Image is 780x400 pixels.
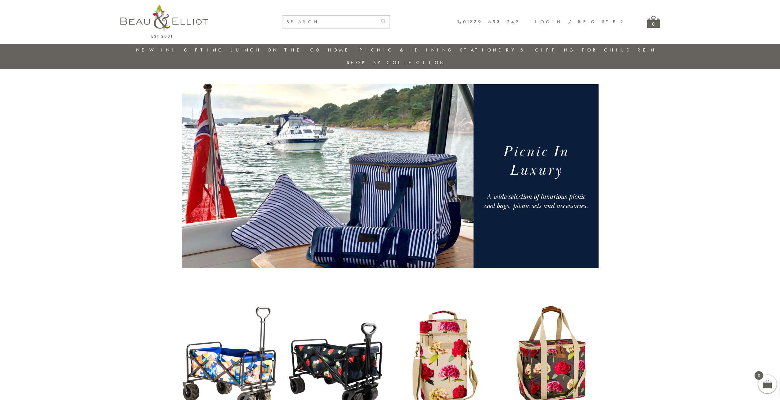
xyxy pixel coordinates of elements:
[182,84,474,268] img: Picnic cool bags. Family Luxury picnic sets cool bags Three Rivers luxury picnic set boating life
[457,19,520,25] a: 01279 653 249
[481,192,591,211] div: A wide selection of luxurious picnic cool bags, picnic sets and accessories.
[460,47,575,53] a: Stationery & Gifting
[582,47,656,53] a: For Children
[328,47,352,53] a: Home
[136,47,177,53] a: New in!
[347,59,446,66] a: Shop by collection
[755,371,763,380] span: 0
[283,16,377,28] input: SEARCH
[647,16,660,28] a: 0
[120,5,208,38] img: logo
[535,19,626,25] a: Login / Register
[184,47,224,53] a: Gifting
[360,47,453,53] a: Picnic & Dining
[481,143,591,180] h1: Picnic In Luxury
[230,47,321,53] a: Lunch On The Go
